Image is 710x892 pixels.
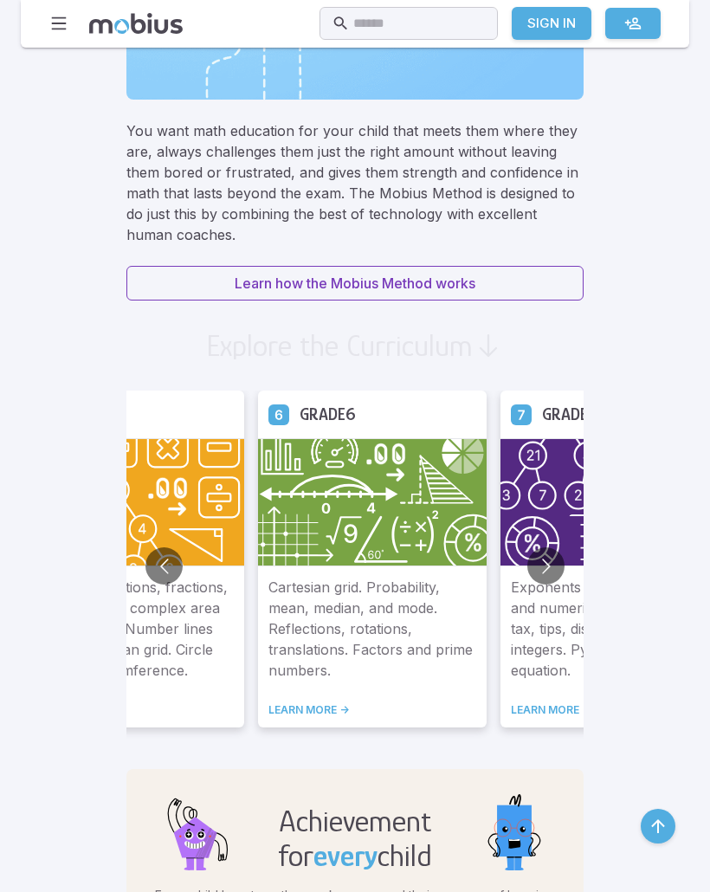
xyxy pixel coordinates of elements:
img: Grade 5 [16,438,244,566]
a: Sign In [512,7,591,40]
img: rectangle.svg [473,790,556,873]
span: every [313,838,378,873]
p: Order of operations, fractions, decimals. More complex area and perimeter. Number lines and the c... [26,577,234,682]
a: LEARN MORE -> [268,703,476,717]
img: Grade 6 [258,438,487,566]
p: Cartesian grid. Probability, mean, median, and mode. Reflections, rotations, translations. Factor... [268,577,476,682]
button: Go to next slide [527,547,565,585]
a: Grade 7 [511,404,532,425]
a: LEARN MORE -> [26,703,234,717]
h2: for child [278,838,432,873]
p: You want math education for your child that meets them where they are, always challenges them jus... [126,120,584,245]
img: pentagon.svg [154,790,237,873]
button: Go to previous slide [145,547,183,585]
a: Learn how the Mobius Method works [126,266,584,301]
h2: Achievement [278,804,432,838]
h2: Explore the Curriculum [206,328,473,363]
p: Learn how the Mobius Method works [235,273,475,294]
h5: Grade 7 [542,401,597,428]
a: Grade 6 [268,404,289,425]
h5: Grade 6 [300,401,356,428]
